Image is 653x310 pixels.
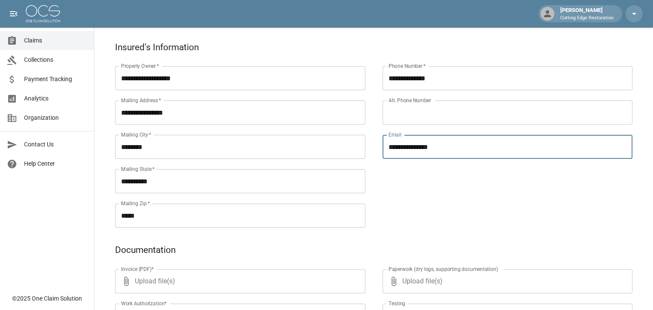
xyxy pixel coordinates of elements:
[389,265,498,273] label: Paperwork (dry logs, supporting documentation)
[5,5,22,22] button: open drawer
[24,113,87,122] span: Organization
[121,62,159,70] label: Property Owner
[26,5,60,22] img: ocs-logo-white-transparent.png
[389,300,405,307] label: Testing
[24,94,87,103] span: Analytics
[389,131,401,138] label: Email
[557,6,617,21] div: [PERSON_NAME]
[402,269,610,293] span: Upload file(s)
[24,55,87,64] span: Collections
[121,265,154,273] label: Invoice (PDF)*
[121,165,155,173] label: Mailing State
[24,140,87,149] span: Contact Us
[121,97,161,104] label: Mailing Address
[389,62,425,70] label: Phone Number
[135,269,342,293] span: Upload file(s)
[121,300,167,307] label: Work Authorization*
[121,131,152,138] label: Mailing City
[24,36,87,45] span: Claims
[560,15,614,22] p: Cutting Edge Restoration
[24,75,87,84] span: Payment Tracking
[24,159,87,168] span: Help Center
[12,294,82,303] div: © 2025 One Claim Solution
[389,97,431,104] label: Alt. Phone Number
[121,200,150,207] label: Mailing Zip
